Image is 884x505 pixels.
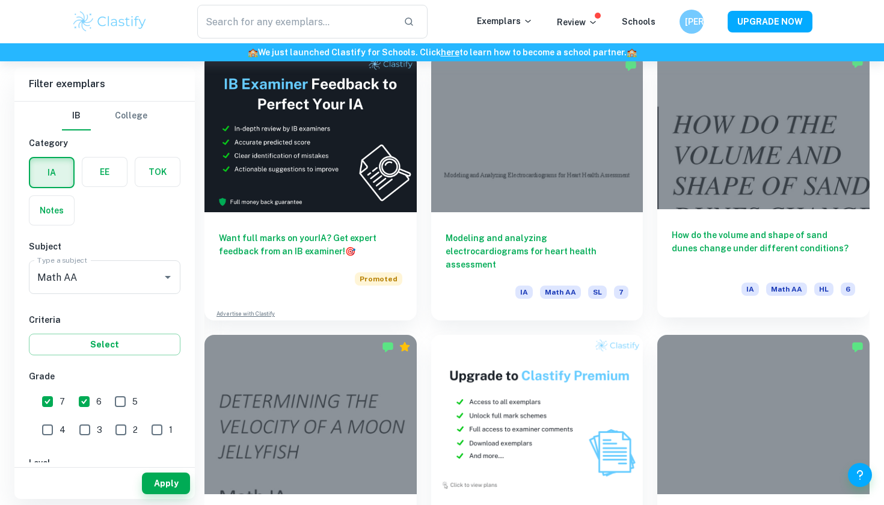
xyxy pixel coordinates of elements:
span: 🎯 [345,246,355,256]
h6: Want full marks on your IA ? Get expert feedback from an IB examiner! [219,231,402,258]
span: 6 [841,283,855,296]
span: Promoted [355,272,402,286]
span: 7 [614,286,628,299]
img: Marked [852,341,864,353]
a: Want full marks on yourIA? Get expert feedback from an IB examiner!PromotedAdvertise with Clastify [204,54,417,320]
button: TOK [135,158,180,186]
button: UPGRADE NOW [728,11,812,32]
button: IB [62,102,91,130]
span: Math AA [540,286,581,299]
h6: Filter exemplars [14,67,195,101]
h6: Category [29,136,180,150]
span: 1 [169,423,173,436]
a: Schools [622,17,655,26]
span: 2 [133,423,138,436]
a: here [441,47,459,57]
button: Apply [142,473,190,494]
img: Marked [625,60,637,72]
span: HL [814,283,833,296]
h6: Level [29,456,180,470]
a: How do the volume and shape of sand dunes change under different conditions?IAMath AAHL6 [657,54,870,320]
span: Math AA [766,283,807,296]
h6: Modeling and analyzing electrocardiograms for heart health assessment [446,231,629,271]
span: 🏫 [627,47,637,57]
h6: Criteria [29,313,180,326]
div: Premium [399,341,411,353]
h6: Subject [29,240,180,253]
div: Filter type choice [62,102,147,130]
label: Type a subject [37,255,87,265]
p: Review [557,16,598,29]
h6: We just launched Clastify for Schools. Click to learn how to become a school partner. [2,46,882,59]
a: Advertise with Clastify [216,310,275,318]
span: SL [588,286,607,299]
span: 4 [60,423,66,436]
button: [PERSON_NAME] [680,10,704,34]
span: IA [741,283,759,296]
button: Select [29,334,180,355]
button: Help and Feedback [848,463,872,487]
button: Open [159,269,176,286]
span: 5 [132,395,138,408]
button: Notes [29,196,74,225]
span: 3 [97,423,102,436]
img: Clastify logo [72,10,148,34]
span: 🏫 [248,47,258,57]
h6: Grade [29,370,180,383]
input: Search for any exemplars... [197,5,394,38]
a: Modeling and analyzing electrocardiograms for heart health assessmentIAMath AASL7 [431,54,643,320]
h6: How do the volume and shape of sand dunes change under different conditions? [672,228,855,268]
img: Marked [382,341,394,353]
h6: [PERSON_NAME] [685,15,699,28]
img: Thumbnail [431,335,643,494]
span: 7 [60,395,65,408]
button: IA [30,158,73,187]
span: 6 [96,395,102,408]
img: Marked [852,57,864,69]
button: EE [82,158,127,186]
button: College [115,102,147,130]
span: IA [515,286,533,299]
img: Thumbnail [204,54,417,212]
p: Exemplars [477,14,533,28]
